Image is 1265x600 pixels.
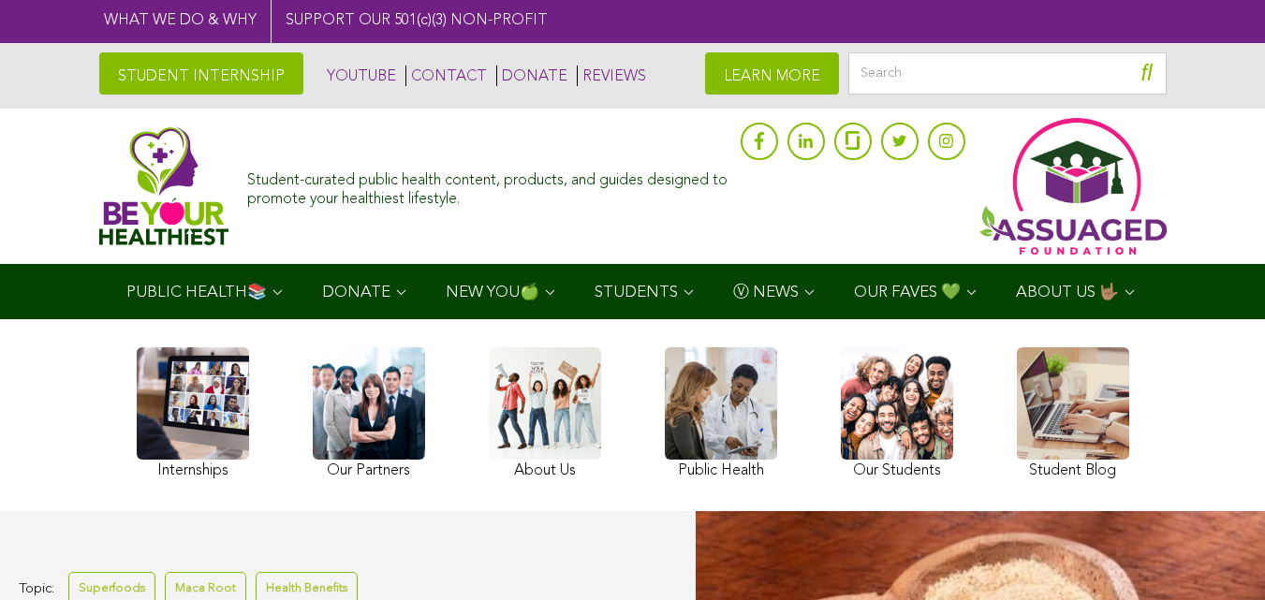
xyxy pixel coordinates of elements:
[405,66,487,86] a: CONTACT
[99,264,1167,319] div: Navigation Menu
[126,285,267,300] span: PUBLIC HEALTH📚
[577,66,646,86] a: REVIEWS
[322,285,390,300] span: DONATE
[496,66,567,86] a: DONATE
[979,118,1167,255] img: Assuaged App
[99,52,303,95] a: STUDENT INTERNSHIP
[595,285,678,300] span: STUDENTS
[322,66,396,86] a: YOUTUBE
[446,285,539,300] span: NEW YOU🍏
[1171,510,1265,600] iframe: Chat Widget
[705,52,839,95] a: LEARN MORE
[848,52,1167,95] input: Search
[854,285,961,300] span: OUR FAVES 💚
[846,131,859,150] img: glassdoor
[733,285,799,300] span: Ⓥ NEWS
[1016,285,1119,300] span: ABOUT US 🤟🏽
[99,126,229,245] img: Assuaged
[247,163,730,208] div: Student-curated public health content, products, and guides designed to promote your healthiest l...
